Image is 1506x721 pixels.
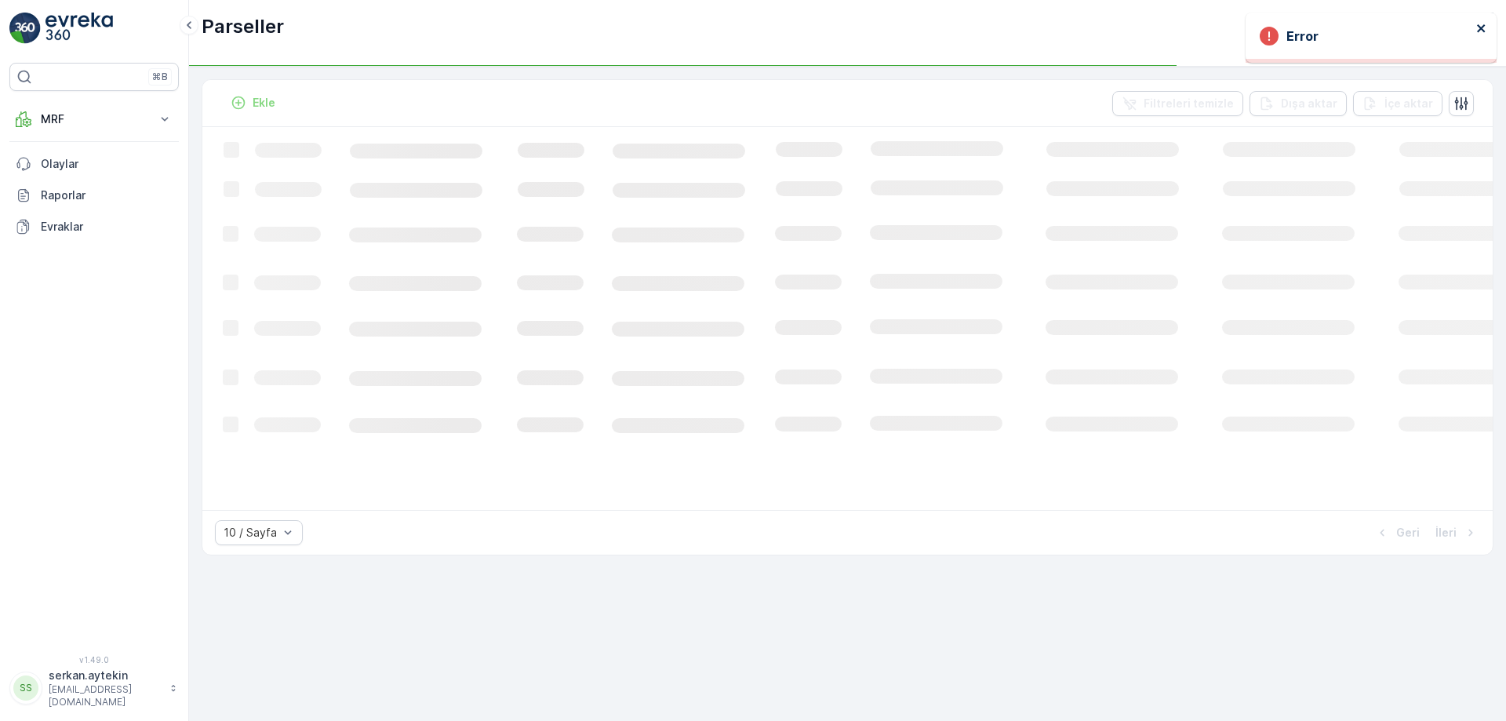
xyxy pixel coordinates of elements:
[1373,523,1421,542] button: Geri
[202,14,284,39] p: Parseller
[41,111,147,127] p: MRF
[9,668,179,708] button: SSserkan.aytekin[EMAIL_ADDRESS][DOMAIN_NAME]
[1281,96,1337,111] p: Dışa aktar
[49,668,162,683] p: serkan.aytekin
[1250,91,1347,116] button: Dışa aktar
[41,156,173,172] p: Olaylar
[152,71,168,83] p: ⌘B
[49,683,162,708] p: [EMAIL_ADDRESS][DOMAIN_NAME]
[13,675,38,701] div: SS
[9,13,41,44] img: logo
[9,211,179,242] a: Evraklar
[9,104,179,135] button: MRF
[224,93,282,112] button: Ekle
[1434,523,1480,542] button: İleri
[253,95,275,111] p: Ekle
[9,180,179,211] a: Raporlar
[45,13,113,44] img: logo_light-DOdMpM7g.png
[1286,27,1319,46] h3: Error
[1435,525,1457,541] p: İleri
[1476,22,1487,37] button: close
[1112,91,1243,116] button: Filtreleri temizle
[1384,96,1433,111] p: İçe aktar
[1144,96,1234,111] p: Filtreleri temizle
[1396,525,1420,541] p: Geri
[9,148,179,180] a: Olaylar
[41,219,173,235] p: Evraklar
[9,655,179,665] span: v 1.49.0
[41,188,173,203] p: Raporlar
[1353,91,1442,116] button: İçe aktar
